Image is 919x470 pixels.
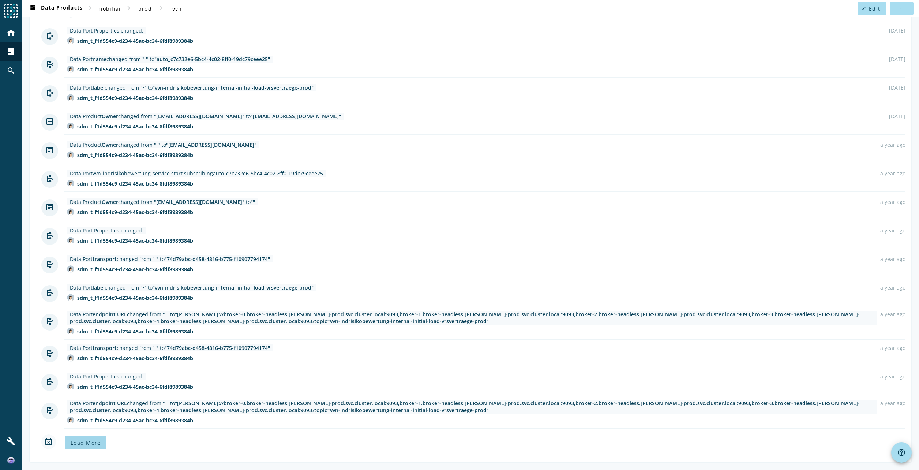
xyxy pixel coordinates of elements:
div: sdm_t_f1d554c9-d234-45ac-bc34-6fdf8989384b [77,355,193,362]
img: spoud-logo.svg [4,4,18,18]
span: "[PERSON_NAME]://broker-0.broker-headless.[PERSON_NAME]-prod.svc.cluster.local:9093,broker-1.brok... [70,311,860,325]
span: "[PERSON_NAME]://broker-0.broker-headless.[PERSON_NAME]-prod.svc.cluster.local:9093,broker-1.brok... [70,400,860,414]
img: avatar [67,123,74,130]
div: sdm_t_f1d554c9-d234-45ac-bc34-6fdf8989384b [77,152,193,158]
img: avatar [67,94,74,101]
div: Data Port changed from " " to [70,56,270,63]
span: Edit [869,5,880,12]
div: sdm_t_f1d554c9-d234-45ac-bc34-6fdf8989384b [77,37,193,44]
span: "vvn-indrisikobewertung-internal-initial-load-vrsvertraege-prod" [153,84,314,91]
span: "" [251,198,255,205]
img: avatar [67,383,74,390]
span: Owner [102,141,118,148]
img: avatar [67,265,74,273]
div: Data Port auto_c7c732e6-5bc4-4c02-8ff0-19dc79ceee25 [70,170,323,177]
div: Data Port changed from " " to [70,255,270,262]
div: [DATE] [889,84,905,91]
div: sdm_t_f1d554c9-d234-45ac-bc34-6fdf8989384b [77,266,193,273]
div: a year ago [880,344,905,351]
span: "vvn-indrisikobewertung-internal-initial-load-vrsvertraege-prod" [153,284,314,291]
span: label [93,84,105,91]
span: mobiliar [97,5,121,12]
div: a year ago [880,373,905,380]
img: avatar [67,37,74,44]
mat-icon: chevron_right [124,4,133,12]
span: "74d79abc-d458-4816-b775-f10907794174" [165,344,270,351]
button: vvn [165,2,189,15]
div: [DATE] [889,27,905,34]
span: [EMAIL_ADDRESS][DOMAIN_NAME] [156,113,242,120]
div: sdm_t_f1d554c9-d234-45ac-bc34-6fdf8989384b [77,383,193,390]
button: Edit [858,2,886,15]
div: a year ago [880,255,905,262]
img: avatar [67,180,74,187]
span: Owner [102,198,118,205]
div: sdm_t_f1d554c9-d234-45ac-bc34-6fdf8989384b [77,328,193,335]
div: Data Product changed from " " to [70,141,256,148]
div: sdm_t_f1d554c9-d234-45ac-bc34-6fdf8989384b [77,180,193,187]
div: sdm_t_f1d554c9-d234-45ac-bc34-6fdf8989384b [77,209,193,216]
mat-icon: home [7,28,15,37]
mat-icon: more_horiz [897,6,901,10]
img: c236d652661010a910244b51621316f6 [7,457,15,464]
div: Data Port Properties changed. [70,373,143,380]
span: vvn-indrisikobewertung-service start subscribing [93,170,213,177]
span: [EMAIL_ADDRESS][DOMAIN_NAME] [156,198,242,205]
button: Load More [65,436,106,449]
div: sdm_t_f1d554c9-d234-45ac-bc34-6fdf8989384b [77,294,193,301]
mat-icon: search [7,66,15,75]
div: sdm_t_f1d554c9-d234-45ac-bc34-6fdf8989384b [77,94,193,101]
span: "auto_c7c732e6-5bc4-4c02-8ff0-19dc79ceee25" [154,56,270,63]
button: mobiliar [94,2,124,15]
mat-icon: chevron_right [157,4,165,12]
div: a year ago [880,311,905,318]
mat-icon: event_busy [41,434,56,449]
div: Data Port changed from " " to [70,84,314,91]
span: Owner [102,113,118,120]
span: "[EMAIL_ADDRESS][DOMAIN_NAME]" [166,141,256,148]
div: [DATE] [889,113,905,120]
img: avatar [67,294,74,301]
img: avatar [67,237,74,244]
span: transport [93,344,117,351]
div: a year ago [880,141,905,148]
div: sdm_t_f1d554c9-d234-45ac-bc34-6fdf8989384b [77,417,193,424]
div: Data Port changed from " " to [70,400,874,414]
div: Data Port changed from " " to [70,344,270,351]
div: a year ago [880,198,905,205]
div: Data Port Properties changed. [70,27,143,34]
mat-icon: edit [862,6,866,10]
span: "74d79abc-d458-4816-b775-f10907794174" [165,255,270,262]
span: name [93,56,106,63]
mat-icon: help_outline [897,448,906,457]
div: a year ago [880,170,905,177]
div: Data Port changed from " " to [70,284,314,291]
span: prod [138,5,152,12]
mat-icon: dashboard [29,4,37,13]
div: a year ago [880,400,905,407]
div: sdm_t_f1d554c9-d234-45ac-bc34-6fdf8989384b [77,123,193,130]
mat-icon: dashboard [7,47,15,56]
div: Data Port changed from " " to [70,311,874,325]
div: Data Product changed from " " to [70,113,341,120]
img: avatar [67,354,74,362]
span: transport [93,255,117,262]
div: a year ago [880,284,905,291]
span: label [93,284,105,291]
div: Data Product changed from " " to [70,198,255,205]
span: Data Products [29,4,83,13]
img: avatar [67,66,74,73]
div: [DATE] [889,56,905,63]
button: Data Products [26,2,86,15]
mat-icon: chevron_right [86,4,94,12]
span: vvn [172,5,182,12]
div: sdm_t_f1d554c9-d234-45ac-bc34-6fdf8989384b [77,237,193,244]
div: Data Port Properties changed. [70,227,143,234]
span: endpoint URL [93,400,127,407]
div: sdm_t_f1d554c9-d234-45ac-bc34-6fdf8989384b [77,66,193,73]
img: avatar [67,151,74,158]
img: avatar [67,417,74,424]
img: avatar [67,208,74,216]
mat-icon: build [7,437,15,446]
button: prod [133,2,157,15]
